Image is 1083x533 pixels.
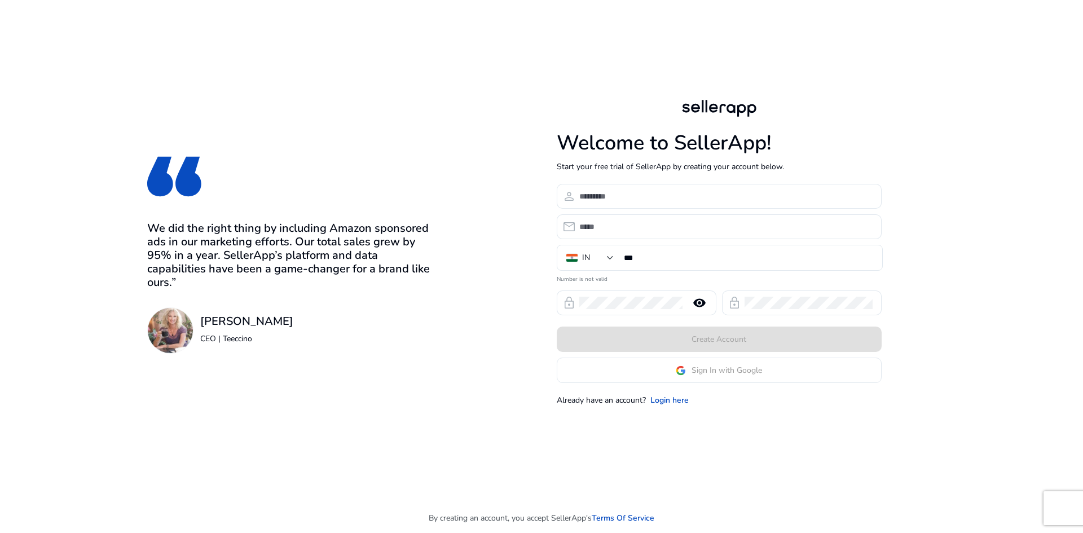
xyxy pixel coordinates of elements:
[562,296,576,310] span: lock
[562,190,576,203] span: person
[592,512,654,524] a: Terms Of Service
[557,394,646,406] p: Already have an account?
[200,333,293,345] p: CEO | Teeccino
[582,252,590,264] div: IN
[557,272,882,284] mat-error: Number is not valid
[200,315,293,328] h3: [PERSON_NAME]
[557,161,882,173] p: Start your free trial of SellerApp by creating your account below.
[147,222,436,289] h3: We did the right thing by including Amazon sponsored ads in our marketing efforts. Our total sale...
[686,296,713,310] mat-icon: remove_red_eye
[728,296,741,310] span: lock
[650,394,689,406] a: Login here
[562,220,576,234] span: email
[557,131,882,155] h1: Welcome to SellerApp!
